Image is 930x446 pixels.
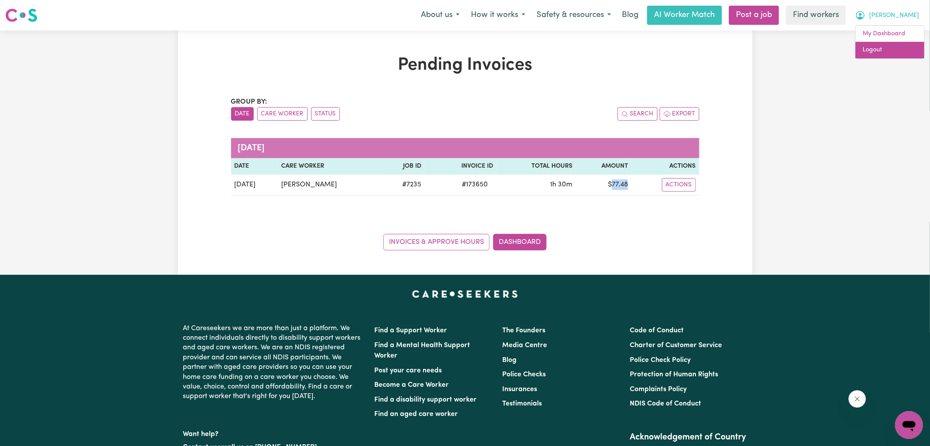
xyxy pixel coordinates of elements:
[375,367,442,374] a: Post your care needs
[502,342,547,349] a: Media Centre
[231,158,278,175] th: Date
[497,158,576,175] th: Total Hours
[231,98,268,105] span: Group by:
[869,11,919,20] span: [PERSON_NAME]
[849,390,866,408] iframe: Close message
[231,107,254,121] button: sort invoices by date
[375,411,458,418] a: Find an aged care worker
[278,158,381,175] th: Care Worker
[502,371,546,378] a: Police Checks
[183,426,364,439] p: Want help?
[618,107,658,121] button: Search
[465,6,531,24] button: How it works
[457,179,493,190] span: # 173650
[630,357,691,364] a: Police Check Policy
[493,234,547,250] a: Dashboard
[375,396,477,403] a: Find a disability support worker
[375,327,447,334] a: Find a Support Worker
[502,386,537,393] a: Insurances
[311,107,340,121] button: sort invoices by paid status
[375,342,470,359] a: Find a Mental Health Support Worker
[5,6,53,13] span: Need any help?
[257,107,308,121] button: sort invoices by care worker
[531,6,617,24] button: Safety & resources
[576,158,631,175] th: Amount
[550,181,572,188] span: 1 hour 30 minutes
[5,5,37,25] a: Careseekers logo
[662,178,696,192] button: Actions
[278,175,381,196] td: [PERSON_NAME]
[660,107,699,121] button: Export
[576,175,631,196] td: $ 77.48
[502,357,517,364] a: Blog
[849,6,925,24] button: My Account
[895,411,923,439] iframe: Button to launch messaging window
[231,55,699,76] h1: Pending Invoices
[502,400,542,407] a: Testimonials
[855,25,925,59] div: My Account
[630,371,718,378] a: Protection of Human Rights
[630,342,722,349] a: Charter of Customer Service
[231,175,278,196] td: [DATE]
[630,386,687,393] a: Complaints Policy
[502,327,545,334] a: The Founders
[5,7,37,23] img: Careseekers logo
[383,234,490,250] a: Invoices & Approve Hours
[647,6,722,25] a: AI Worker Match
[415,6,465,24] button: About us
[381,175,424,196] td: # 7235
[729,6,779,25] a: Post a job
[381,158,424,175] th: Job ID
[617,6,644,25] a: Blog
[425,158,497,175] th: Invoice ID
[856,26,924,42] a: My Dashboard
[412,291,518,297] a: Careseekers home page
[786,6,846,25] a: Find workers
[631,158,699,175] th: Actions
[630,400,701,407] a: NDIS Code of Conduct
[375,382,449,389] a: Become a Care Worker
[630,432,747,443] h2: Acknowledgement of Country
[856,42,924,58] a: Logout
[630,327,684,334] a: Code of Conduct
[231,138,699,158] caption: [DATE]
[183,320,364,405] p: At Careseekers we are more than just a platform. We connect individuals directly to disability su...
